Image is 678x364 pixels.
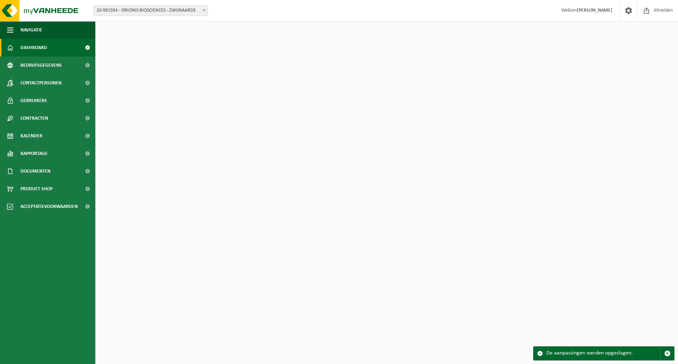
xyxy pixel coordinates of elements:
[20,56,62,74] span: Bedrijfsgegevens
[20,180,53,198] span: Product Shop
[94,6,208,16] span: 10-991934 - ORIONIS BIOSCIENCES - ZWIJNAARDE
[93,5,208,16] span: 10-991934 - ORIONIS BIOSCIENCES - ZWIJNAARDE
[20,39,47,56] span: Dashboard
[20,21,42,39] span: Navigatie
[546,347,660,360] div: De aanpassingen werden opgeslagen.
[20,109,48,127] span: Contracten
[577,8,612,13] strong: [PERSON_NAME]
[20,162,50,180] span: Documenten
[20,92,47,109] span: Gebruikers
[20,198,78,215] span: Acceptatievoorwaarden
[20,74,61,92] span: Contactpersonen
[20,145,48,162] span: Rapportage
[20,127,42,145] span: Kalender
